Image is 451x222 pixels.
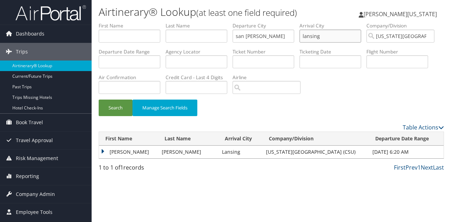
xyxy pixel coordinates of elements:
[166,48,233,55] label: Agency Locator
[158,146,218,158] td: [PERSON_NAME]
[16,132,53,149] span: Travel Approval
[99,132,158,146] th: First Name: activate to sort column ascending
[262,146,369,158] td: [US_STATE][GEOGRAPHIC_DATA] (CSU)
[233,48,299,55] label: Ticket Number
[299,48,366,55] label: Ticketing Date
[16,114,43,131] span: Book Travel
[359,4,444,25] a: [PERSON_NAME][US_STATE]
[16,185,55,203] span: Company Admin
[16,43,28,61] span: Trips
[233,22,299,29] label: Departure City
[16,150,58,167] span: Risk Management
[366,22,440,29] label: Company/Division
[196,7,297,18] small: (at least one field required)
[166,22,233,29] label: Last Name
[16,5,86,21] img: airportal-logo.png
[99,74,166,81] label: Air Confirmation
[218,132,262,146] th: Arrival City: activate to sort column ascending
[132,100,197,116] button: Manage Search Fields
[218,146,262,158] td: Lansing
[403,123,444,131] a: Table Actions
[166,74,233,81] label: Credit Card - Last 4 Digits
[99,48,166,55] label: Departure Date Range
[366,48,433,55] label: Flight Number
[99,146,158,158] td: [PERSON_NAME]
[99,100,132,116] button: Search
[433,164,444,171] a: Last
[406,164,418,171] a: Prev
[99,163,177,175] div: 1 to 1 of records
[369,146,444,158] td: [DATE] 6:20 AM
[99,5,329,19] h1: Airtinerary® Lookup
[16,167,39,185] span: Reporting
[421,164,433,171] a: Next
[369,132,444,146] th: Departure Date Range: activate to sort column ascending
[364,10,437,18] span: [PERSON_NAME][US_STATE]
[99,22,166,29] label: First Name
[418,164,421,171] a: 1
[233,74,306,81] label: Airline
[158,132,218,146] th: Last Name: activate to sort column ascending
[262,132,369,146] th: Company/Division
[394,164,406,171] a: First
[16,203,52,221] span: Employee Tools
[120,164,123,171] span: 1
[299,22,366,29] label: Arrival City
[16,25,44,43] span: Dashboards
